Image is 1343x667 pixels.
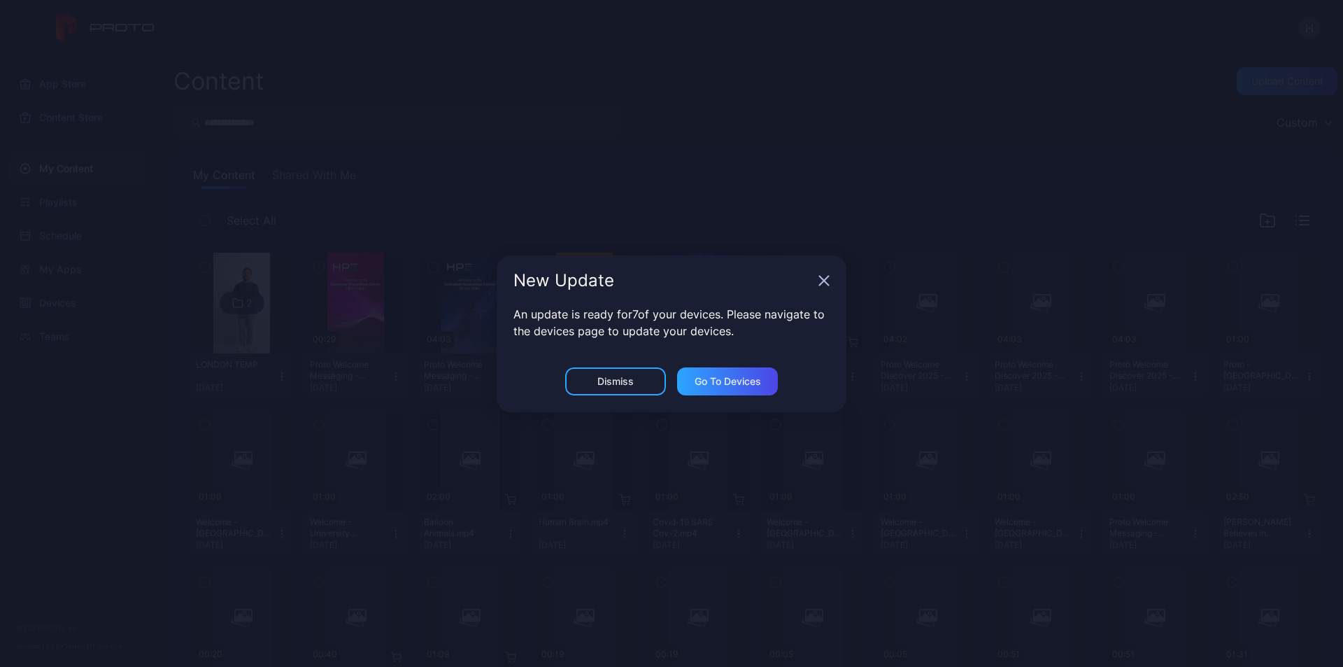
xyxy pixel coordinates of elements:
[565,367,666,395] button: Dismiss
[695,376,761,387] div: Go to devices
[597,376,634,387] div: Dismiss
[677,367,778,395] button: Go to devices
[513,272,813,289] div: New Update
[513,306,830,339] p: An update is ready for 7 of your devices. Please navigate to the devices page to update your devi...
